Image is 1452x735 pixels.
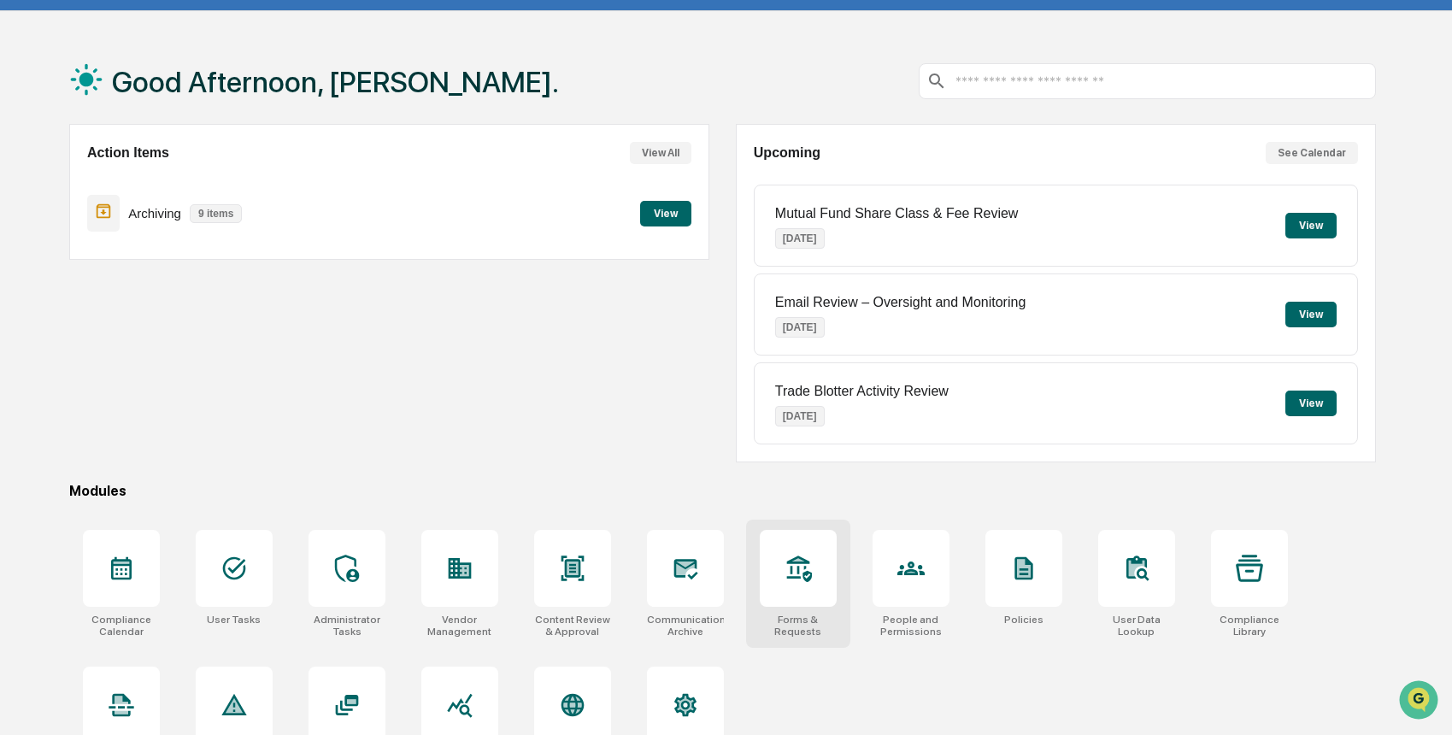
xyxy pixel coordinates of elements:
span: Preclearance [34,350,110,367]
span: [DATE] [151,279,186,292]
button: See all [265,186,311,207]
div: Compliance Calendar [83,614,160,638]
h1: Good Afternoon, [PERSON_NAME]. [112,65,559,99]
a: 🖐️Preclearance [10,343,117,373]
button: View [1285,213,1337,238]
span: Data Lookup [34,382,108,399]
div: Compliance Library [1211,614,1288,638]
h2: Upcoming [754,145,820,161]
img: 8933085812038_c878075ebb4cc5468115_72.jpg [36,131,67,162]
span: • [142,279,148,292]
button: View [1285,302,1337,327]
div: 🔎 [17,384,31,397]
div: People and Permissions [873,614,949,638]
a: 🗄️Attestations [117,343,219,373]
a: 🔎Data Lookup [10,375,115,406]
div: Content Review & Approval [534,614,611,638]
div: Past conversations [17,190,115,203]
div: Policies [1004,614,1043,626]
button: View [640,201,691,226]
div: Start new chat [77,131,280,148]
iframe: Open customer support [1397,679,1443,725]
button: Start new chat [291,136,311,156]
div: Administrator Tasks [309,614,385,638]
h2: Action Items [87,145,169,161]
span: [PERSON_NAME] [53,279,138,292]
img: Shannon Brady [17,262,44,290]
p: Email Review – Oversight and Monitoring [775,295,1026,310]
p: [DATE] [775,317,825,338]
div: 🗄️ [124,351,138,365]
button: View [1285,391,1337,416]
div: User Tasks [207,614,261,626]
div: We're available if you need us! [77,148,235,162]
p: [DATE] [775,406,825,426]
a: View [640,204,691,220]
span: Attestations [141,350,212,367]
img: 1746055101610-c473b297-6a78-478c-a979-82029cc54cd1 [17,131,48,162]
p: Trade Blotter Activity Review [775,384,949,399]
span: [DATE] [151,232,186,246]
p: Mutual Fund Share Class & Fee Review [775,206,1019,221]
p: How can we help? [17,36,311,63]
button: View All [630,142,691,164]
span: Pylon [170,424,207,437]
div: Forms & Requests [760,614,837,638]
a: Powered byPylon [121,423,207,437]
div: 🖐️ [17,351,31,365]
p: 9 items [190,204,242,223]
p: Archiving [128,206,181,220]
div: Communications Archive [647,614,724,638]
div: Vendor Management [421,614,498,638]
div: Modules [69,483,1376,499]
p: [DATE] [775,228,825,249]
div: User Data Lookup [1098,614,1175,638]
span: • [142,232,148,246]
img: Shannon Brady [17,216,44,244]
span: [PERSON_NAME] [53,232,138,246]
button: See Calendar [1266,142,1358,164]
